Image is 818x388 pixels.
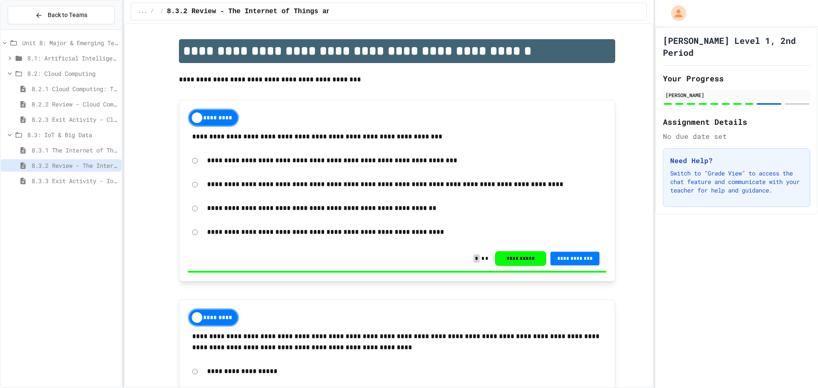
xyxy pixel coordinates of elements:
[782,354,809,379] iframe: chat widget
[663,131,810,141] div: No due date set
[150,8,153,15] span: /
[32,176,118,185] span: 8.3.3 Exit Activity - IoT Data Detective Challenge
[663,116,810,128] h2: Assignment Details
[32,161,118,170] span: 8.3.2 Review - The Internet of Things and Big Data
[662,3,688,23] div: My Account
[665,91,808,99] div: [PERSON_NAME]
[32,115,118,124] span: 8.2.3 Exit Activity - Cloud Service Detective
[663,72,810,84] h2: Your Progress
[8,6,115,24] button: Back to Teams
[670,155,803,166] h3: Need Help?
[48,11,87,20] span: Back to Teams
[663,34,810,58] h1: [PERSON_NAME] Level 1, 2nd Period
[670,169,803,195] p: Switch to "Grade View" to access the chat feature and communicate with your teacher for help and ...
[138,8,147,15] span: ...
[27,54,118,63] span: 8.1: Artificial Intelligence Basics
[27,69,118,78] span: 8.2: Cloud Computing
[27,130,118,139] span: 8.3: IoT & Big Data
[32,146,118,155] span: 8.3.1 The Internet of Things and Big Data: Our Connected Digital World
[22,38,118,47] span: Unit 8: Major & Emerging Technologies
[161,8,164,15] span: /
[32,100,118,109] span: 8.2.2 Review - Cloud Computing
[167,6,372,17] span: 8.3.2 Review - The Internet of Things and Big Data
[32,84,118,93] span: 8.2.1 Cloud Computing: Transforming the Digital World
